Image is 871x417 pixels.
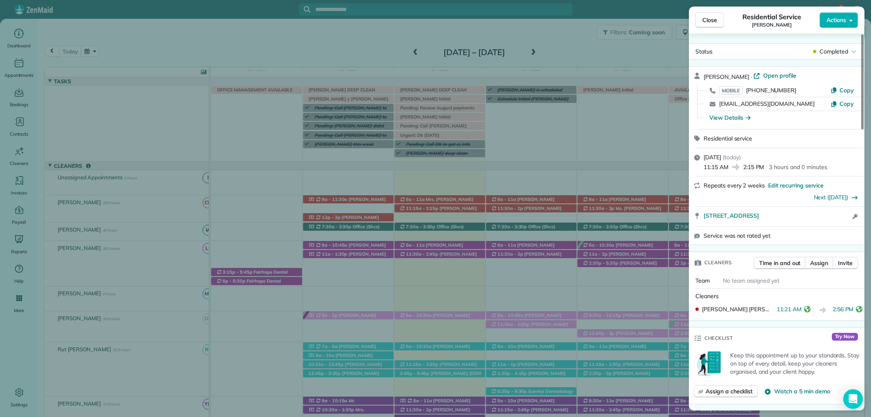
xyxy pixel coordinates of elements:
[805,257,833,269] button: Assign
[826,16,846,24] span: Actions
[840,100,854,107] span: Copy
[754,257,806,269] button: Time in and out
[704,163,728,171] span: 11:15 AM
[704,232,771,240] span: Service was not rated yet
[695,277,710,284] span: Team
[702,305,773,313] span: [PERSON_NAME] [PERSON_NAME]
[838,259,853,267] span: Invite
[831,86,854,94] button: Copy
[704,212,850,220] a: [STREET_ADDRESS]
[764,387,830,395] button: Watch a 5 min demo
[704,154,721,161] span: [DATE]
[704,73,749,80] span: [PERSON_NAME]
[777,305,802,315] span: 11:21 AM
[831,100,854,108] button: Copy
[759,259,800,267] span: Time in and out
[695,12,724,28] button: Close
[719,86,796,94] a: MOBILE[PHONE_NUMBER]
[723,277,780,284] span: No team assigned yet
[814,194,849,201] a: Next ([DATE])
[833,305,854,315] span: 2:56 PM
[730,351,860,376] p: Keep this appointment up to your standards. Stay on top of every detail, keep your cleaners organ...
[840,87,854,94] span: Copy
[742,12,801,22] span: Residential Service
[752,22,792,28] span: [PERSON_NAME]
[706,387,753,395] span: Assign a checklist
[832,333,858,341] span: Try Now
[719,86,743,95] span: MOBILE
[820,47,848,56] span: Completed
[695,292,719,300] span: Cleaners
[843,389,863,409] div: Open Intercom Messenger
[704,135,752,142] span: Residential service
[719,100,815,107] a: [EMAIL_ADDRESS][DOMAIN_NAME]
[694,385,758,397] button: Assign a checklist
[704,334,733,342] span: Checklist
[769,163,827,171] p: 3 hours and 0 minutes
[814,193,858,201] button: Next ([DATE])
[723,154,741,161] span: ( today )
[753,71,796,80] a: Open profile
[709,114,751,122] button: View Details
[702,16,717,24] span: Close
[763,71,796,80] span: Open profile
[746,87,796,94] span: [PHONE_NUMBER]
[768,181,824,190] span: Edit recurring service
[695,48,713,55] span: Status
[704,212,759,220] span: [STREET_ADDRESS]
[833,257,858,269] button: Invite
[774,387,830,395] span: Watch a 5 min demo
[810,259,828,267] span: Assign
[704,259,732,267] span: Cleaners
[850,212,860,221] button: Open access information
[743,163,764,171] span: 2:15 PM
[704,182,765,189] span: Repeats every 2 weeks
[749,74,754,80] span: ·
